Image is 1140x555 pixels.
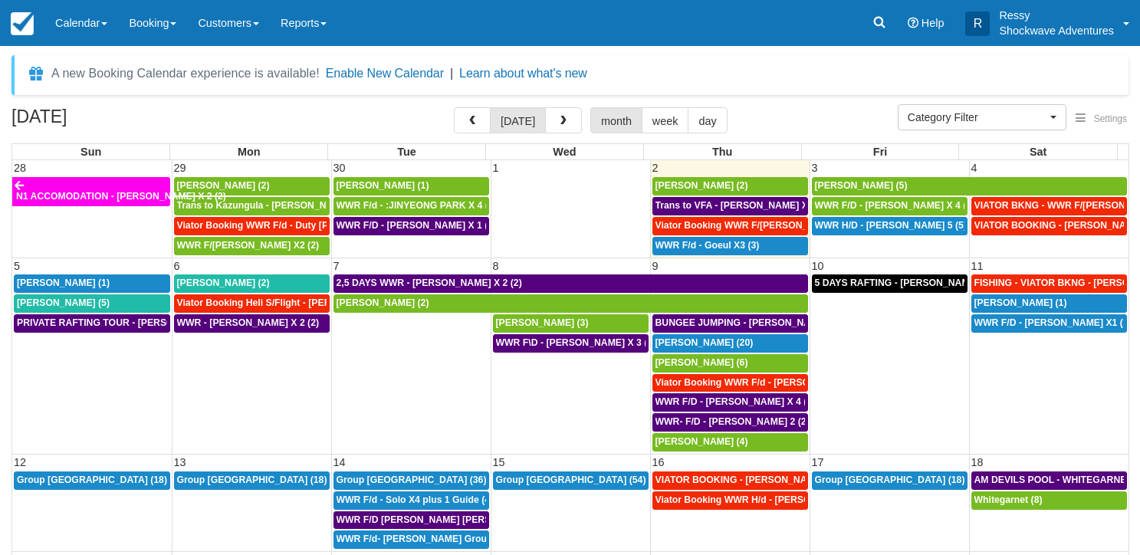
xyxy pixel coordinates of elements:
span: WWR F/[PERSON_NAME] X2 (2) [177,240,320,251]
a: [PERSON_NAME] (2) [174,274,330,293]
a: [PERSON_NAME] (5) [14,294,170,313]
span: 1 [491,162,501,174]
a: Viator Booking Heli S/Flight - [PERSON_NAME] X 1 (1) [174,294,330,313]
span: 9 [651,260,660,272]
span: [PERSON_NAME] (2) [655,180,748,191]
span: Group [GEOGRAPHIC_DATA] (18) [815,475,965,485]
a: Trans to VFA - [PERSON_NAME] X 2 (2) [652,197,808,215]
a: WWR F/d - Goeul X3 (3) [652,237,808,255]
span: 18 [970,456,985,468]
span: 4 [970,162,979,174]
a: WWR F/D - [PERSON_NAME] X 4 (4) [652,393,808,412]
span: WWR F/d - Solo X4 plus 1 Guide (4) [337,494,494,505]
span: [PERSON_NAME] (1) [974,297,1067,308]
span: WWR- F/D - [PERSON_NAME] 2 (2) [655,416,810,427]
span: WWR F/D - [PERSON_NAME] X 4 (4) [815,200,975,211]
a: WWR F/D - [PERSON_NAME] X 4 (4) [812,197,968,215]
span: Wed [553,146,576,158]
a: WWR- F/D - [PERSON_NAME] 2 (2) [652,413,808,432]
a: Viator Booking WWR H/d - [PERSON_NAME] X 4 (4) [652,491,808,510]
p: Shockwave Adventures [999,23,1114,38]
a: AM DEVILS POOL - WHITEGARNET X4 (4) [971,471,1128,490]
span: Fri [873,146,887,158]
span: 11 [970,260,985,272]
span: Trans to VFA - [PERSON_NAME] X 2 (2) [655,200,830,211]
span: Group [GEOGRAPHIC_DATA] (18) [177,475,327,485]
span: [PERSON_NAME] (2) [177,180,270,191]
button: Enable New Calendar [326,66,444,81]
button: week [642,107,689,133]
span: Viator Booking WWR F/d - Duty [PERSON_NAME] 2 (2) [177,220,420,231]
span: [PERSON_NAME] (5) [815,180,908,191]
a: [PERSON_NAME] (2) [652,177,808,195]
a: Learn about what's new [459,67,587,80]
a: [PERSON_NAME] (2) [174,177,330,195]
a: [PERSON_NAME] (1) [14,274,170,293]
span: Viator Booking WWR H/d - [PERSON_NAME] X 4 (4) [655,494,885,505]
a: VIATOR BKNG - WWR F/[PERSON_NAME] 3 (3) [971,197,1128,215]
a: Group [GEOGRAPHIC_DATA] (18) [14,471,170,490]
a: WWR F/d - :JINYEONG PARK X 4 (4) [333,197,489,215]
span: Category Filter [908,110,1046,125]
a: Viator Booking WWR F/[PERSON_NAME] X 2 (2) [652,217,808,235]
span: 5 [12,260,21,272]
a: [PERSON_NAME] (3) [493,314,649,333]
a: WWR F/d - Solo X4 plus 1 Guide (4) [333,491,489,510]
a: PRIVATE RAFTING TOUR - [PERSON_NAME] X 5 (5) [14,314,170,333]
span: WWR F/D [PERSON_NAME] [PERSON_NAME] GROVVE X2 (1) [337,514,613,525]
span: Group [GEOGRAPHIC_DATA] (54) [496,475,646,485]
a: Viator Booking WWR F/d - [PERSON_NAME] [PERSON_NAME] X2 (2) [652,374,808,392]
span: [PERSON_NAME] (6) [655,357,748,368]
span: Settings [1094,113,1127,124]
a: Group [GEOGRAPHIC_DATA] (18) [812,471,968,490]
span: [PERSON_NAME] (1) [337,180,429,191]
span: Group [GEOGRAPHIC_DATA] (18) [17,475,167,485]
span: 29 [172,162,188,174]
a: 5 DAYS RAFTING - [PERSON_NAME] X 2 (4) [812,274,968,293]
span: [PERSON_NAME] (2) [337,297,429,308]
span: WWR F\D - [PERSON_NAME] X 3 (3) [496,337,656,348]
a: [PERSON_NAME] (4) [652,433,808,452]
a: [PERSON_NAME] (1) [971,294,1128,313]
a: [PERSON_NAME] (1) [333,177,489,195]
p: Ressy [999,8,1114,23]
a: Whitegarnet (8) [971,491,1128,510]
span: 12 [12,456,28,468]
span: BUNGEE JUMPING - [PERSON_NAME] 2 (2) [655,317,850,328]
a: WWR F/D - [PERSON_NAME] X1 (1) [971,314,1128,333]
a: WWR F/[PERSON_NAME] X2 (2) [174,237,330,255]
span: [PERSON_NAME] (5) [17,297,110,308]
span: PRIVATE RAFTING TOUR - [PERSON_NAME] X 5 (5) [17,317,247,328]
span: [PERSON_NAME] (3) [496,317,589,328]
span: WWR F/d - Goeul X3 (3) [655,240,760,251]
div: A new Booking Calendar experience is available! [51,64,320,83]
span: [PERSON_NAME] (4) [655,436,748,447]
a: Group [GEOGRAPHIC_DATA] (18) [174,471,330,490]
span: 2,5 DAYS WWR - [PERSON_NAME] X 2 (2) [337,277,522,288]
span: Viator Booking Heli S/Flight - [PERSON_NAME] X 1 (1) [177,297,419,308]
button: Category Filter [898,104,1066,130]
a: VIATOR BOOKING - [PERSON_NAME] X 4 (4) [652,471,808,490]
a: FISHING - VIATOR BKNG - [PERSON_NAME] 2 (2) [971,274,1128,293]
span: Sun [80,146,101,158]
span: 15 [491,456,507,468]
span: [PERSON_NAME] (2) [177,277,270,288]
a: [PERSON_NAME] (2) [333,294,808,313]
span: 2 [651,162,660,174]
span: 7 [332,260,341,272]
img: checkfront-main-nav-mini-logo.png [11,12,34,35]
a: Trans to Kazungula - [PERSON_NAME] x 1 (2) [174,197,330,215]
span: Sat [1030,146,1046,158]
a: [PERSON_NAME] (5) [812,177,1128,195]
div: R [965,11,990,36]
a: Group [GEOGRAPHIC_DATA] (54) [493,471,649,490]
button: month [590,107,642,133]
a: WWR F\D - [PERSON_NAME] X 3 (3) [493,334,649,353]
span: WWR F/D - [PERSON_NAME] X1 (1) [974,317,1132,328]
button: Settings [1066,108,1136,130]
span: Help [922,17,945,29]
span: | [450,67,453,80]
span: VIATOR BOOKING - [PERSON_NAME] X 4 (4) [655,475,856,485]
span: WWR H/D - [PERSON_NAME] 5 (5) [815,220,967,231]
span: WWR F/D - [PERSON_NAME] X 1 (1) [337,220,497,231]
